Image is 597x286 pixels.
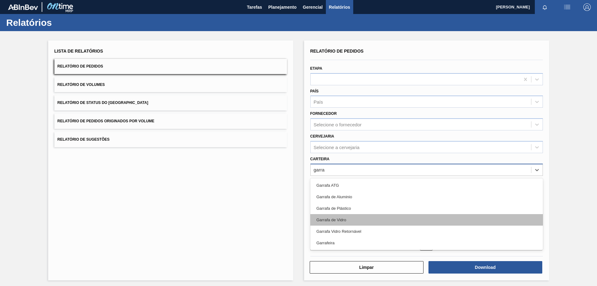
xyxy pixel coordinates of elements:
img: userActions [563,3,571,11]
span: Lista de Relatórios [54,49,103,54]
span: Gerencial [303,3,323,11]
label: Etapa [310,66,322,71]
div: Garrafa de Plástico [310,203,543,214]
label: Cervejaria [310,134,334,138]
div: Garrafa Vidro Retornável [310,226,543,237]
span: Relatório de Volumes [58,82,105,87]
label: Carteira [310,157,330,161]
div: Garrafeira [310,237,543,249]
div: Selecione a cervejaria [314,144,360,150]
label: País [310,89,319,93]
div: Garrafa ATG [310,180,543,191]
button: Notificações [535,3,555,12]
span: Tarefas [247,3,262,11]
span: Relatório de Pedidos Originados por Volume [58,119,155,123]
button: Relatório de Status do [GEOGRAPHIC_DATA] [54,95,287,110]
span: Relatórios [329,3,350,11]
button: Download [428,261,542,274]
button: Limpar [310,261,423,274]
label: Fornecedor [310,111,337,116]
h1: Relatórios [6,19,117,26]
img: Logout [583,3,591,11]
button: Relatório de Volumes [54,77,287,92]
button: Relatório de Pedidos Originados por Volume [54,114,287,129]
span: Relatório de Pedidos [58,64,103,68]
div: Garrafa de Vidro [310,214,543,226]
img: TNhmsLtSVTkK8tSr43FrP2fwEKptu5GPRR3wAAAABJRU5ErkJggg== [8,4,38,10]
button: Relatório de Sugestões [54,132,287,147]
div: Selecione o fornecedor [314,122,362,127]
div: Garrafa de Aluminio [310,191,543,203]
span: Relatório de Pedidos [310,49,364,54]
span: Planejamento [268,3,297,11]
button: Relatório de Pedidos [54,59,287,74]
div: País [314,99,323,105]
span: Relatório de Sugestões [58,137,110,142]
span: Relatório de Status do [GEOGRAPHIC_DATA] [58,101,148,105]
